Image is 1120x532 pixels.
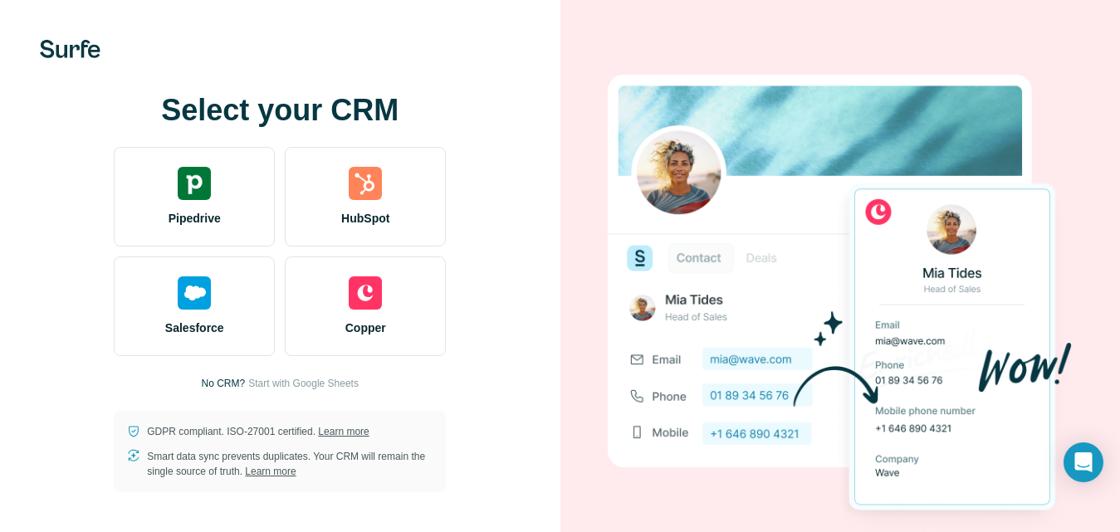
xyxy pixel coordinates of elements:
[169,210,221,227] span: Pipedrive
[178,276,211,310] img: salesforce's logo
[248,376,359,391] button: Start with Google Sheets
[147,424,369,439] p: GDPR compliant. ISO-27001 certified.
[1064,442,1103,482] div: Open Intercom Messenger
[114,94,446,127] h1: Select your CRM
[318,426,369,437] a: Learn more
[349,167,382,200] img: hubspot's logo
[345,320,386,336] span: Copper
[245,466,296,477] a: Learn more
[349,276,382,310] img: copper's logo
[165,320,224,336] span: Salesforce
[178,167,211,200] img: pipedrive's logo
[40,40,100,58] img: Surfe's logo
[147,449,433,479] p: Smart data sync prevents duplicates. Your CRM will remain the single source of truth.
[202,376,246,391] p: No CRM?
[341,210,389,227] span: HubSpot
